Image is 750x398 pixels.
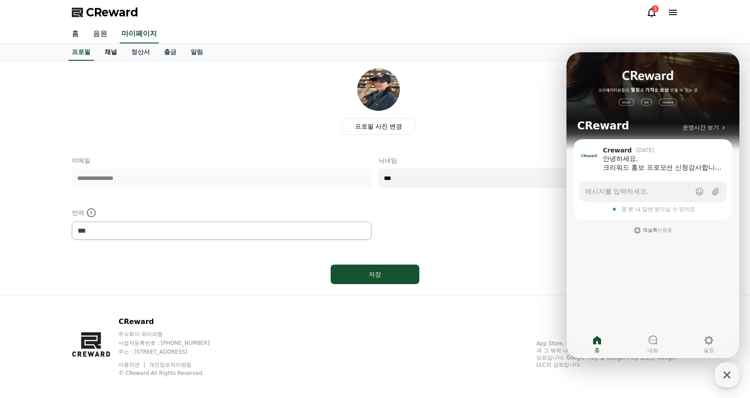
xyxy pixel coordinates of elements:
[65,25,86,43] a: 홈
[157,44,184,61] a: 출금
[118,362,146,368] a: 이용약관
[68,44,94,61] a: 프로필
[184,44,210,61] a: 알림
[646,7,657,18] a: 3
[118,339,227,347] p: 사업자등록번호 : [PHONE_NUMBER]
[118,348,227,355] p: 주소 : [STREET_ADDRESS]
[118,370,227,377] p: © CReward All Rights Reserved.
[149,362,191,368] a: 개인정보처리방침
[86,25,114,43] a: 음원
[72,5,138,20] a: CReward
[72,156,371,165] p: 이메일
[652,5,659,12] div: 3
[124,44,157,61] a: 정산서
[379,156,678,165] p: 닉네임
[342,118,415,135] label: 프로필 사진 변경
[566,52,739,358] iframe: Channel chat
[331,265,419,284] button: 저장
[98,44,124,61] a: 채널
[357,68,400,111] img: profile_image
[72,207,371,218] p: 언어
[86,5,138,20] span: CReward
[348,270,402,279] div: 저장
[118,316,227,327] p: CReward
[536,340,678,368] p: App Store, iCloud, iCloud Drive 및 iTunes Store는 미국과 그 밖의 나라 및 지역에서 등록된 Apple Inc.의 서비스 상표입니다. Goo...
[120,25,159,43] a: 마이페이지
[118,331,227,338] p: 주식회사 와이피랩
